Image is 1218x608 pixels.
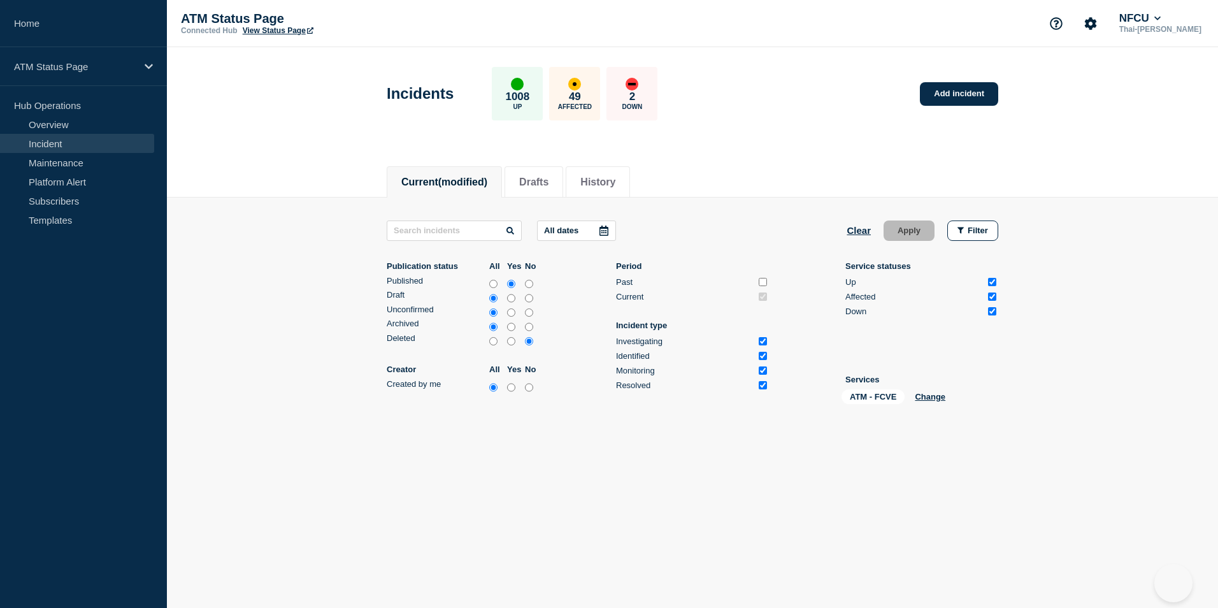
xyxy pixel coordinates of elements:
input: yes [507,321,515,333]
p: ATM Status Page [14,61,136,72]
input: no [525,278,533,291]
a: Add incident [920,82,998,106]
p: 2 [629,90,635,103]
div: Affected [845,292,983,301]
button: Apply [884,221,935,241]
span: (modified) [438,177,487,187]
p: Affected [558,103,592,110]
input: Past [759,278,767,286]
button: Current(modified) [401,177,487,188]
div: archived [387,319,540,333]
div: Up [845,277,983,287]
input: no [525,292,533,305]
input: Investigating [759,337,767,345]
p: Period [616,261,769,271]
p: 49 [569,90,581,103]
input: Current [759,293,767,301]
input: Identified [759,352,767,360]
label: No [525,261,540,271]
div: up [511,78,524,90]
h1: Incidents [387,85,454,103]
button: Account settings [1077,10,1104,37]
input: no [525,381,533,394]
div: Published [387,276,486,286]
button: Filter [947,221,998,241]
p: Services [845,375,998,384]
p: All dates [544,226,578,235]
input: all [489,307,498,319]
button: NFCU [1117,12,1164,25]
label: Yes [507,261,522,271]
p: Up [513,103,522,110]
input: all [489,335,498,348]
div: Monitoring [616,366,754,375]
input: yes [507,381,515,394]
input: yes [507,307,515,319]
input: no [525,335,533,348]
span: ATM - FCVE [842,389,905,404]
label: Yes [507,365,522,374]
div: createdByMe [387,379,540,394]
iframe: Help Scout Beacon - Open [1154,564,1193,602]
div: Investigating [616,337,754,346]
div: Unconfirmed [387,305,486,314]
p: Incident type [616,321,769,330]
button: Support [1043,10,1070,37]
p: Connected Hub [181,26,238,35]
div: Created by me [387,379,486,389]
p: Down [622,103,643,110]
div: Deleted [387,333,486,343]
a: View Status Page [243,26,313,35]
input: yes [507,292,515,305]
div: Down [845,307,983,316]
input: all [489,292,498,305]
input: Affected [988,293,996,301]
p: Service statuses [845,261,998,271]
input: Down [988,307,996,315]
input: Search incidents [387,221,522,241]
div: affected [568,78,581,90]
p: 1008 [505,90,529,103]
label: All [489,261,504,271]
p: Publication status [387,261,486,271]
input: yes [507,278,515,291]
div: Identified [616,351,754,361]
button: Drafts [519,177,548,188]
p: ATM Status Page [181,11,436,26]
button: History [580,177,615,188]
button: All dates [537,221,616,241]
input: Monitoring [759,366,767,375]
div: unconfirmed [387,305,540,319]
div: draft [387,290,540,305]
label: No [525,365,540,374]
input: Up [988,278,996,286]
input: yes [507,335,515,348]
div: deleted [387,333,540,348]
button: Change [915,392,945,402]
div: down [626,78,638,90]
p: Thai-[PERSON_NAME] [1117,25,1204,34]
button: Clear [847,221,871,241]
input: Resolved [759,381,767,389]
input: all [489,278,498,291]
div: Current [616,292,754,301]
div: Past [616,277,754,287]
p: Creator [387,365,486,374]
div: Draft [387,290,486,300]
label: All [489,365,504,374]
div: Archived [387,319,486,328]
input: no [525,321,533,333]
div: Resolved [616,380,754,390]
span: Filter [968,226,988,235]
input: all [489,321,498,333]
div: published [387,276,540,291]
input: all [489,381,498,394]
input: no [525,307,533,319]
